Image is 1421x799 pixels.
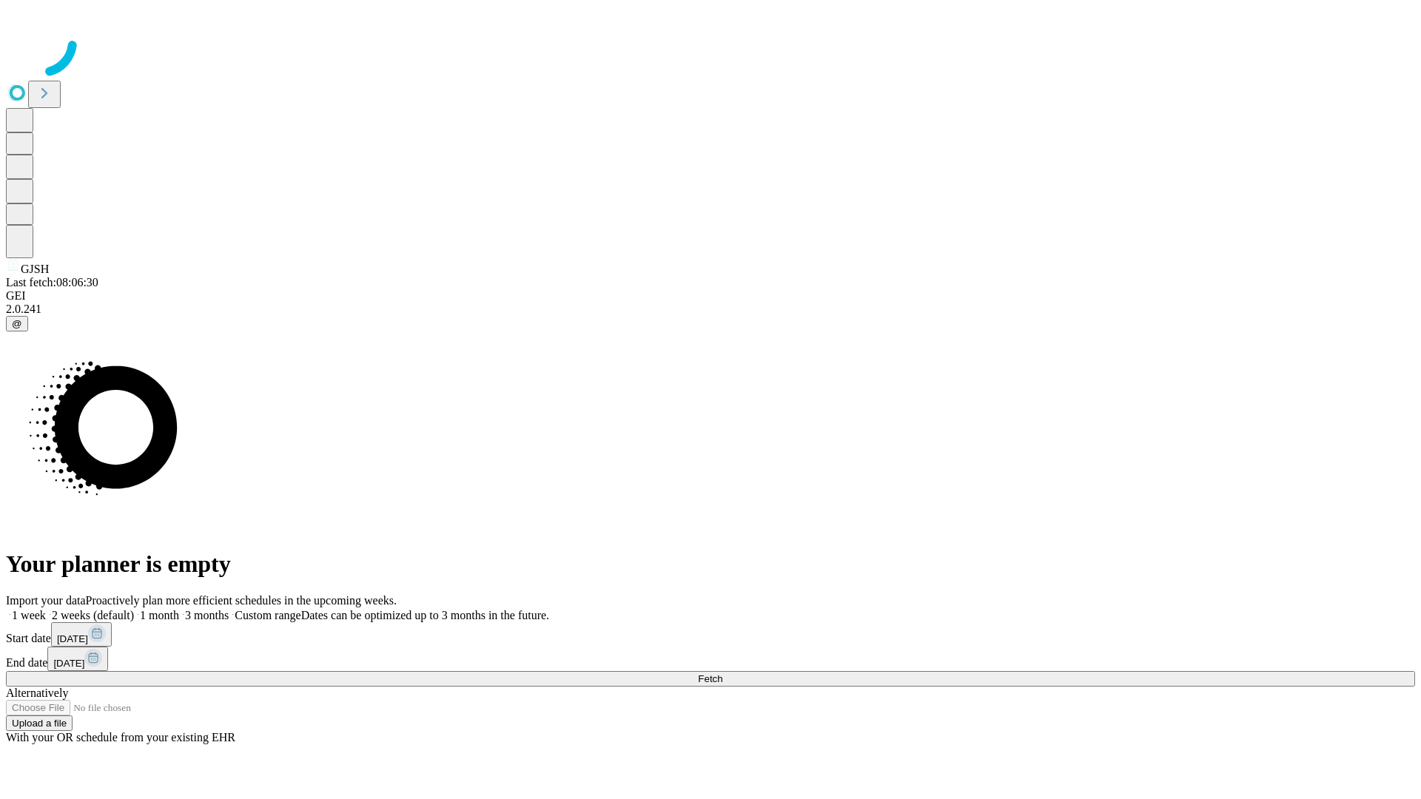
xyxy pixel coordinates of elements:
[185,609,229,621] span: 3 months
[6,687,68,699] span: Alternatively
[86,594,397,607] span: Proactively plan more efficient schedules in the upcoming weeks.
[235,609,300,621] span: Custom range
[140,609,179,621] span: 1 month
[6,303,1415,316] div: 2.0.241
[6,731,235,744] span: With your OR schedule from your existing EHR
[57,633,88,644] span: [DATE]
[6,647,1415,671] div: End date
[12,609,46,621] span: 1 week
[12,318,22,329] span: @
[21,263,49,275] span: GJSH
[6,594,86,607] span: Import your data
[53,658,84,669] span: [DATE]
[51,622,112,647] button: [DATE]
[6,550,1415,578] h1: Your planner is empty
[6,289,1415,303] div: GEI
[52,609,134,621] span: 2 weeks (default)
[47,647,108,671] button: [DATE]
[698,673,722,684] span: Fetch
[6,715,73,731] button: Upload a file
[6,622,1415,647] div: Start date
[6,671,1415,687] button: Fetch
[6,276,98,289] span: Last fetch: 08:06:30
[301,609,549,621] span: Dates can be optimized up to 3 months in the future.
[6,316,28,331] button: @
